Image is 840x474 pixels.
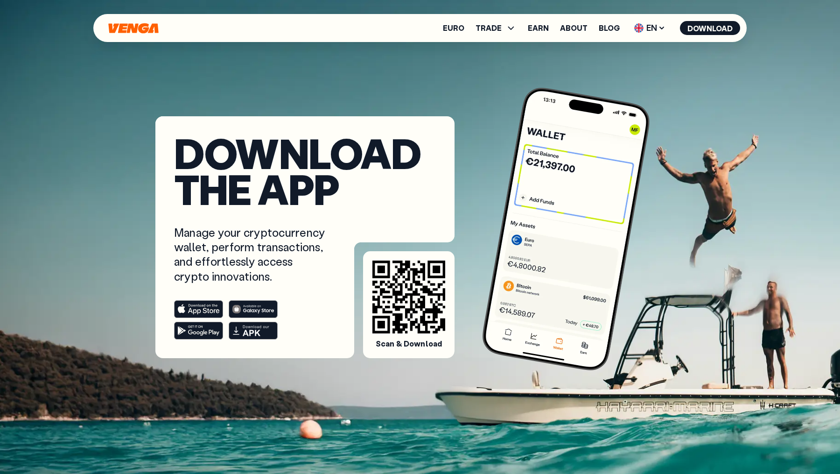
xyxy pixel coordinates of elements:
p: Manage your cryptocurrency wallet, perform transactions, and effortlessly access crypto innovations. [174,225,327,283]
img: flag-uk [634,23,644,33]
span: TRADE [476,22,517,34]
button: Download [680,21,740,35]
a: Earn [528,24,549,32]
span: Scan & Download [376,339,442,349]
img: phone [479,85,653,374]
a: About [560,24,588,32]
svg: Home [107,23,160,34]
span: EN [631,21,669,35]
a: Blog [599,24,620,32]
span: TRADE [476,24,502,32]
a: Euro [443,24,464,32]
h1: Download the app [174,135,436,206]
